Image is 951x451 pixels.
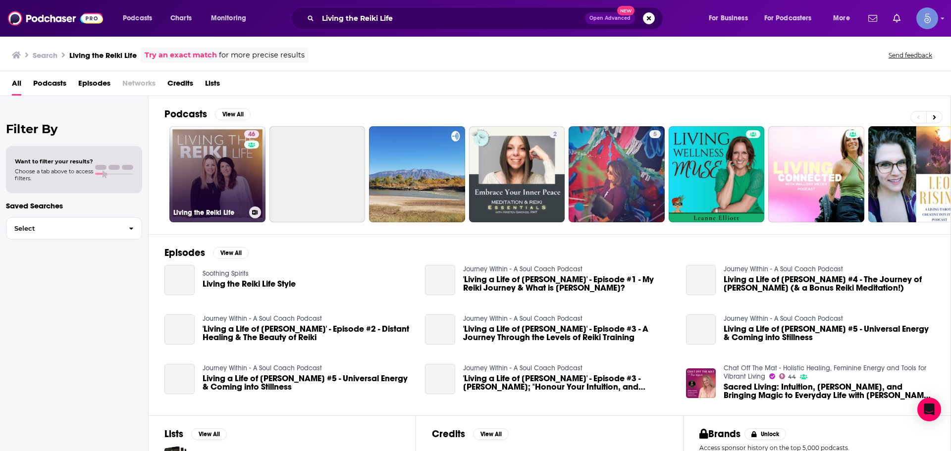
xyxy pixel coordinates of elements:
a: Living a Life of Reiki #5 - Universal Energy & Coming into Stillness [203,374,414,391]
span: Podcasts [123,11,152,25]
a: 'Living a Life of Reiki' - Episode #2 - Distant Healing & The Beauty of Reiki [203,325,414,342]
h2: Podcasts [164,108,207,120]
button: open menu [758,10,826,26]
span: Choose a tab above to access filters. [15,168,93,182]
h2: Brands [699,428,740,440]
a: Journey Within - A Soul Coach Podcast [724,314,843,323]
a: Chat Off The Mat - Holistic Healing, Feminine Energy and Tools for Vibrant Living [724,364,926,381]
button: Open AdvancedNew [585,12,635,24]
a: CreditsView All [432,428,509,440]
a: Journey Within - A Soul Coach Podcast [203,314,322,323]
a: 'Living a Life of Reiki' - Episode #3 - Reiki Attunement; "Honour Your Intuition, and Embrace the... [425,364,455,394]
h3: Living the Reiki Life [69,50,137,60]
span: 2 [553,130,557,140]
a: Living a Life of Reiki #5 - Universal Energy & Coming into Stillness [686,314,716,345]
span: 44 [788,375,796,379]
a: 5 [649,130,661,138]
a: Lists [205,75,220,96]
span: 'Living a Life of [PERSON_NAME]' - Episode #2 - Distant Healing & The Beauty of Reiki [203,325,414,342]
a: Sacred Living: Intuition, Reiki, and Bringing Magic to Everyday Life with Vialet B. Rayne [724,383,935,400]
span: 'Living a Life of [PERSON_NAME]' - Episode #1 - My Reiki Journey & What is [PERSON_NAME]? [463,275,674,292]
span: Open Advanced [589,16,631,21]
input: Search podcasts, credits, & more... [318,10,585,26]
span: Logged in as Spiral5-G1 [916,7,938,29]
a: Soothing Spirits [203,269,249,278]
button: View All [213,247,249,259]
button: open menu [702,10,760,26]
button: open menu [204,10,259,26]
button: Send feedback [886,51,935,59]
a: Episodes [78,75,110,96]
span: New [617,6,635,15]
button: View All [215,108,251,120]
div: Open Intercom Messenger [917,398,941,421]
span: Sacred Living: Intuition, [PERSON_NAME], and Bringing Magic to Everyday Life with [PERSON_NAME] [... [724,383,935,400]
a: 44 [779,373,796,379]
span: Living a Life of [PERSON_NAME] #5 - Universal Energy & Coming into Stillness [724,325,935,342]
a: 2 [469,126,565,222]
h2: Lists [164,428,183,440]
h2: Credits [432,428,465,440]
a: Charts [164,10,198,26]
a: 46Living the Reiki Life [169,126,265,222]
h2: Filter By [6,122,142,136]
span: More [833,11,850,25]
span: 46 [248,130,255,140]
h3: Living the Reiki Life [173,208,245,217]
a: ListsView All [164,428,227,440]
a: All [12,75,21,96]
a: 5 [569,126,665,222]
a: Living the Reiki Life Style [164,265,195,295]
a: Show notifications dropdown [864,10,881,27]
a: Journey Within - A Soul Coach Podcast [463,314,582,323]
a: Podcasts [33,75,66,96]
span: 5 [653,130,657,140]
img: Sacred Living: Intuition, Reiki, and Bringing Magic to Everyday Life with Vialet B. Rayne [686,368,716,399]
button: View All [473,428,509,440]
button: open menu [826,10,862,26]
a: 'Living a Life of Reiki' - Episode #1 - My Reiki Journey & What is Reiki? [425,265,455,295]
a: Living a Life of Reiki #5 - Universal Energy & Coming into Stillness [724,325,935,342]
span: Charts [170,11,192,25]
a: Journey Within - A Soul Coach Podcast [463,364,582,372]
a: Living the Reiki Life Style [203,280,296,288]
a: 46 [244,130,259,138]
a: EpisodesView All [164,247,249,259]
img: User Profile [916,7,938,29]
a: Try an exact match [145,50,217,61]
span: Select [6,225,121,232]
button: Unlock [744,428,787,440]
a: 'Living a Life of Reiki' - Episode #3 - A Journey Through the Levels of Reiki Training [425,314,455,345]
a: Journey Within - A Soul Coach Podcast [724,265,843,273]
span: Living a Life of [PERSON_NAME] #5 - Universal Energy & Coming into Stillness [203,374,414,391]
img: Podchaser - Follow, Share and Rate Podcasts [8,9,103,28]
a: Living a Life of Reiki #4 - The Journey of Reiki (& a Bonus Reiki Meditation!) [686,265,716,295]
a: Journey Within - A Soul Coach Podcast [203,364,322,372]
span: Networks [122,75,156,96]
a: 'Living a Life of Reiki' - Episode #3 - Reiki Attunement; "Honour Your Intuition, and Embrace the... [463,374,674,391]
button: Show profile menu [916,7,938,29]
p: Saved Searches [6,201,142,210]
span: 'Living a Life of [PERSON_NAME]' - Episode #3 - A Journey Through the Levels of Reiki Training [463,325,674,342]
h2: Episodes [164,247,205,259]
span: 'Living a Life of [PERSON_NAME]' - Episode #3 - [PERSON_NAME]; "Honour Your Intuition, and Embrac... [463,374,674,391]
h3: Search [33,50,57,60]
a: Journey Within - A Soul Coach Podcast [463,265,582,273]
a: Living a Life of Reiki #5 - Universal Energy & Coming into Stillness [164,364,195,394]
span: For Podcasters [764,11,812,25]
a: 2 [549,130,561,138]
span: Living a Life of [PERSON_NAME] #4 - The Journey of [PERSON_NAME] (& a Bonus Reiki Meditation!) [724,275,935,292]
a: Show notifications dropdown [889,10,904,27]
a: 'Living a Life of Reiki' - Episode #2 - Distant Healing & The Beauty of Reiki [164,314,195,345]
a: Credits [167,75,193,96]
a: PodcastsView All [164,108,251,120]
span: Monitoring [211,11,246,25]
